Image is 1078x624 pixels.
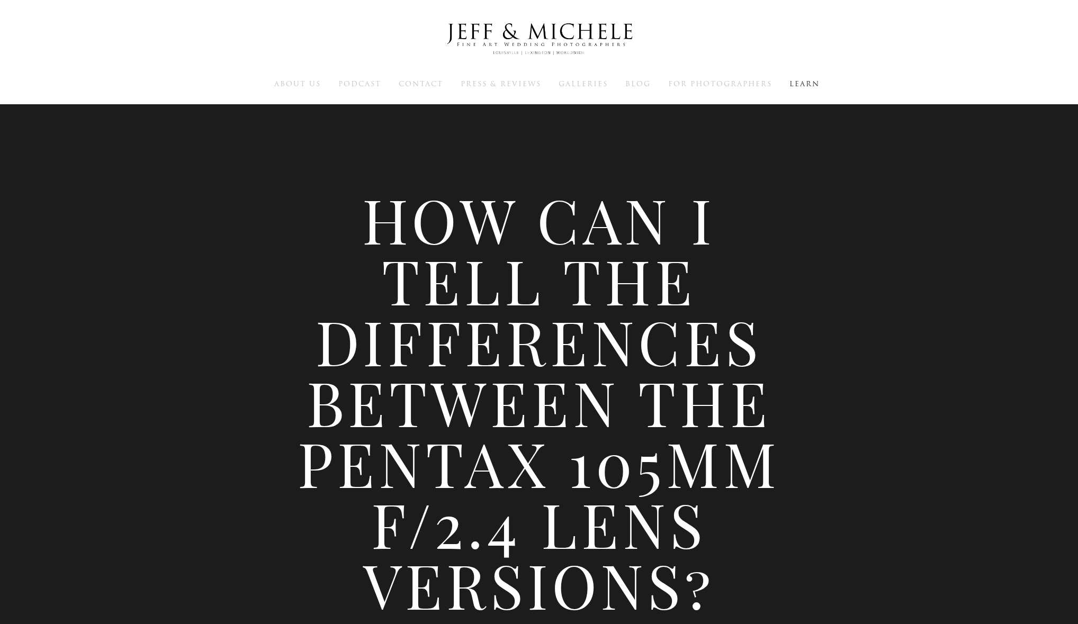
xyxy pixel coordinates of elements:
[668,79,772,89] span: For Photographers
[625,79,651,89] span: Blog
[433,13,645,65] img: Louisville Wedding Photographers - Jeff & Michele Wedding Photographers
[399,79,443,89] span: Contact
[461,79,541,89] span: Press & Reviews
[338,79,381,88] a: Podcast
[274,79,321,89] span: About Us
[461,79,541,88] a: Press & Reviews
[789,79,820,88] a: Learn
[789,79,820,89] span: Learn
[625,79,651,88] a: Blog
[668,79,772,88] a: For Photographers
[274,79,321,88] a: About Us
[559,79,608,89] span: Galleries
[399,79,443,88] a: Contact
[338,79,381,89] span: Podcast
[285,189,793,615] h1: How Can I Tell the Differences Between the Pentax 105mm f/2.4 Lens Versions?
[559,79,608,88] a: Galleries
